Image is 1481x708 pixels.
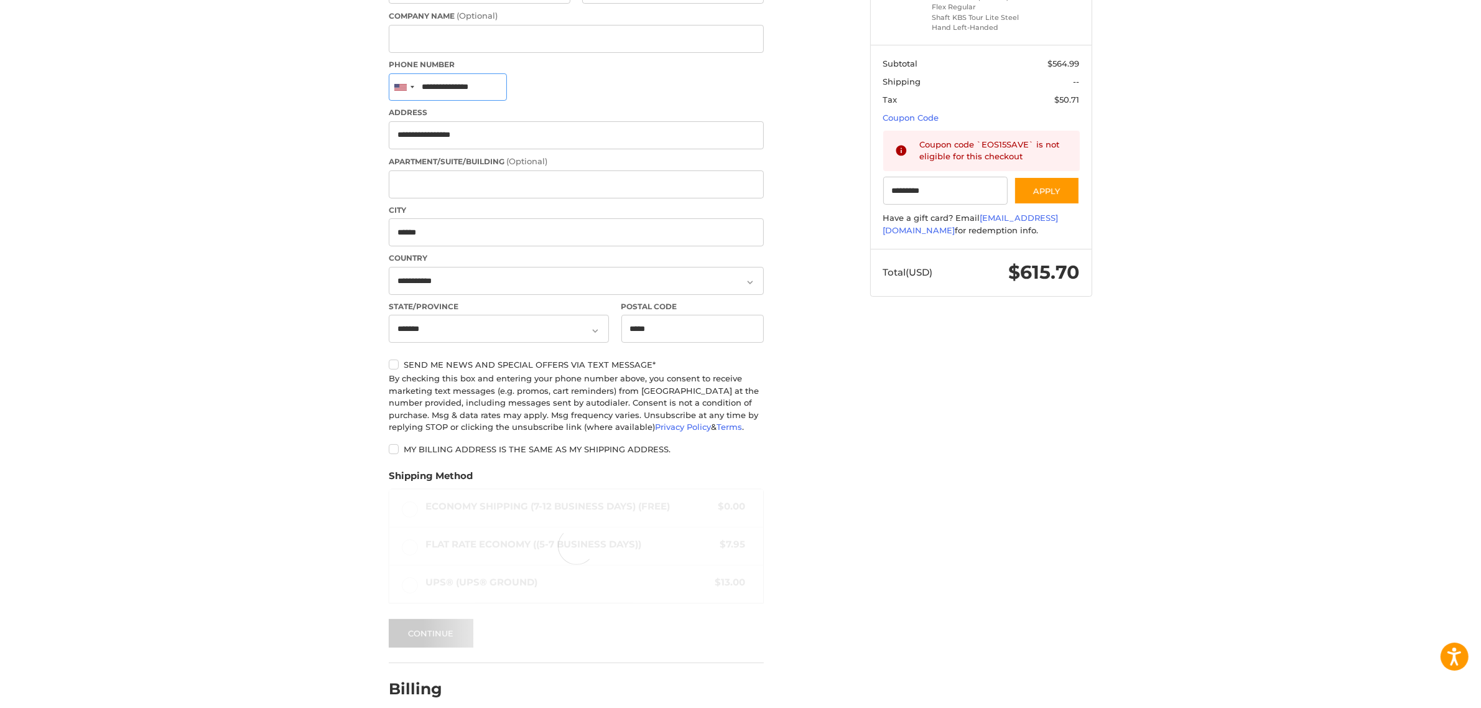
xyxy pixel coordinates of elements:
label: State/Province [389,301,609,312]
li: Hand Left-Handed [932,22,1028,33]
label: Company Name [389,10,764,22]
span: Subtotal [883,58,918,68]
label: Apartment/Suite/Building [389,156,764,168]
div: By checking this box and entering your phone number above, you consent to receive marketing text ... [389,373,764,434]
small: (Optional) [506,156,547,166]
button: Apply [1014,177,1080,205]
div: Have a gift card? Email for redemption info. [883,212,1080,236]
div: Coupon code `EOS15SAVE` is not eligible for this checkout [920,139,1068,163]
a: Coupon Code [883,113,939,123]
span: Tax [883,95,898,105]
label: Country [389,253,764,264]
span: Shipping [883,77,921,86]
div: United States: +1 [389,74,418,101]
li: Flex Regular [932,2,1028,12]
label: Phone Number [389,59,764,70]
label: Address [389,107,764,118]
span: -- [1074,77,1080,86]
a: Terms [717,422,742,432]
h2: Billing [389,679,462,699]
span: $50.71 [1055,95,1080,105]
li: Shaft KBS Tour Lite Steel [932,12,1028,23]
label: My billing address is the same as my shipping address. [389,444,764,454]
a: Privacy Policy [655,422,711,432]
input: Gift Certificate or Coupon Code [883,177,1008,205]
label: Send me news and special offers via text message* [389,360,764,370]
label: City [389,205,764,216]
label: Postal Code [621,301,764,312]
span: Total (USD) [883,266,933,278]
legend: Shipping Method [389,469,473,489]
span: $615.70 [1009,261,1080,284]
span: $564.99 [1048,58,1080,68]
button: Continue [389,619,473,648]
small: (Optional) [457,11,498,21]
a: [EMAIL_ADDRESS][DOMAIN_NAME] [883,213,1059,235]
